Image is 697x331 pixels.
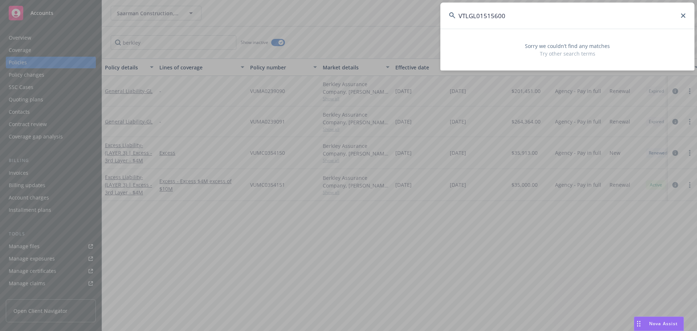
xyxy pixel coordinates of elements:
span: Nova Assist [649,320,678,327]
span: Try other search terms [449,50,686,57]
input: Search... [440,3,694,29]
button: Nova Assist [634,316,684,331]
div: Drag to move [634,317,643,331]
span: Sorry we couldn’t find any matches [449,42,686,50]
